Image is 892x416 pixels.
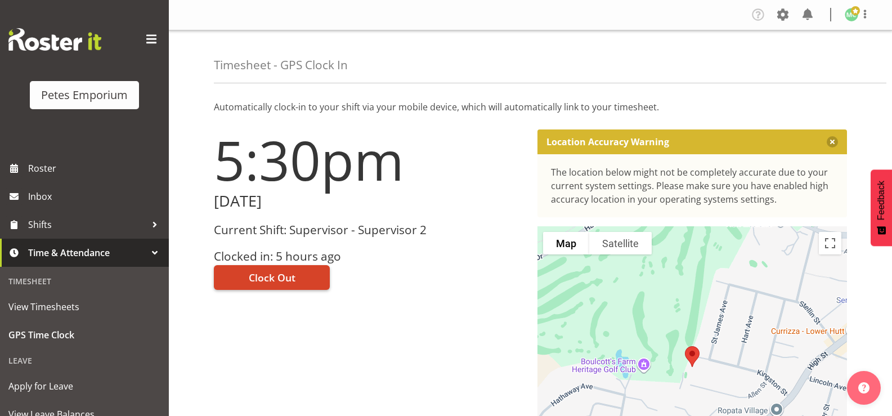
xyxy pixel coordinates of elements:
div: Leave [3,349,166,372]
a: GPS Time Clock [3,321,166,349]
span: Inbox [28,188,163,205]
div: The location below might not be completely accurate due to your current system settings. Please m... [551,165,834,206]
img: melissa-cowen2635.jpg [845,8,858,21]
button: Toggle fullscreen view [819,232,841,254]
button: Feedback - Show survey [871,169,892,246]
p: Location Accuracy Warning [546,136,669,147]
a: View Timesheets [3,293,166,321]
p: Automatically clock-in to your shift via your mobile device, which will automatically link to you... [214,100,847,114]
button: Close message [827,136,838,147]
span: Time & Attendance [28,244,146,261]
img: Rosterit website logo [8,28,101,51]
span: Apply for Leave [8,378,160,395]
button: Clock Out [214,265,330,290]
h2: [DATE] [214,193,524,210]
h3: Current Shift: Supervisor - Supervisor 2 [214,223,524,236]
a: Apply for Leave [3,372,166,400]
div: Petes Emporium [41,87,128,104]
h3: Clocked in: 5 hours ago [214,250,524,263]
span: Clock Out [249,270,295,285]
span: Roster [28,160,163,177]
img: help-xxl-2.png [858,382,869,393]
span: Shifts [28,216,146,233]
h4: Timesheet - GPS Clock In [214,59,348,71]
div: Timesheet [3,270,166,293]
button: Show satellite imagery [589,232,652,254]
button: Show street map [543,232,589,254]
h1: 5:30pm [214,129,524,190]
span: View Timesheets [8,298,160,315]
span: GPS Time Clock [8,326,160,343]
span: Feedback [876,181,886,220]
